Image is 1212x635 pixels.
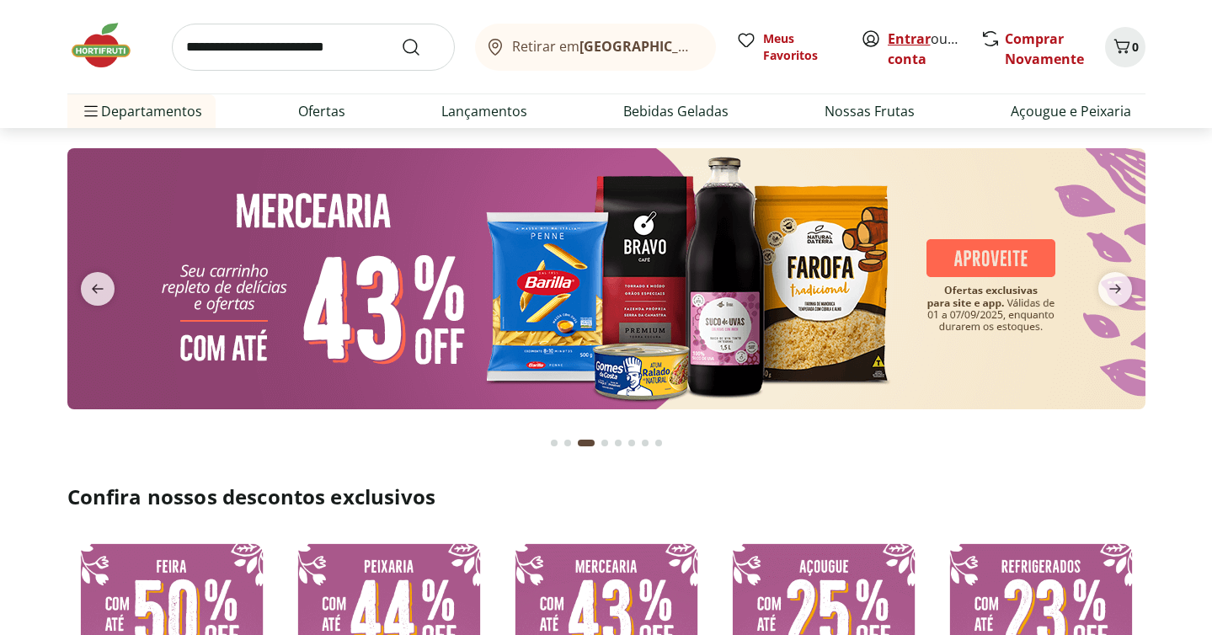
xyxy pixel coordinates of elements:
button: Go to page 7 from fs-carousel [638,423,652,463]
a: Açougue e Peixaria [1011,101,1131,121]
a: Entrar [888,29,931,48]
b: [GEOGRAPHIC_DATA]/[GEOGRAPHIC_DATA] [579,37,863,56]
span: Retirar em [512,39,698,54]
button: Go to page 1 from fs-carousel [547,423,561,463]
button: Go to page 4 from fs-carousel [598,423,611,463]
button: Menu [81,91,101,131]
a: Lançamentos [441,101,527,121]
button: Submit Search [401,37,441,57]
button: Go to page 6 from fs-carousel [625,423,638,463]
input: search [172,24,455,71]
a: Criar conta [888,29,980,68]
button: Go to page 8 from fs-carousel [652,423,665,463]
button: Go to page 2 from fs-carousel [561,423,574,463]
button: Current page from fs-carousel [574,423,598,463]
img: mercearia [67,148,1145,409]
a: Comprar Novamente [1005,29,1084,68]
a: Meus Favoritos [736,30,841,64]
a: Bebidas Geladas [623,101,729,121]
a: Ofertas [298,101,345,121]
span: Meus Favoritos [763,30,841,64]
button: Carrinho [1105,27,1145,67]
button: Retirar em[GEOGRAPHIC_DATA]/[GEOGRAPHIC_DATA] [475,24,716,71]
button: next [1085,272,1145,306]
span: ou [888,29,963,69]
span: Departamentos [81,91,202,131]
span: 0 [1132,39,1139,55]
button: previous [67,272,128,306]
img: Hortifruti [67,20,152,71]
a: Nossas Frutas [825,101,915,121]
button: Go to page 5 from fs-carousel [611,423,625,463]
h2: Confira nossos descontos exclusivos [67,483,1145,510]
